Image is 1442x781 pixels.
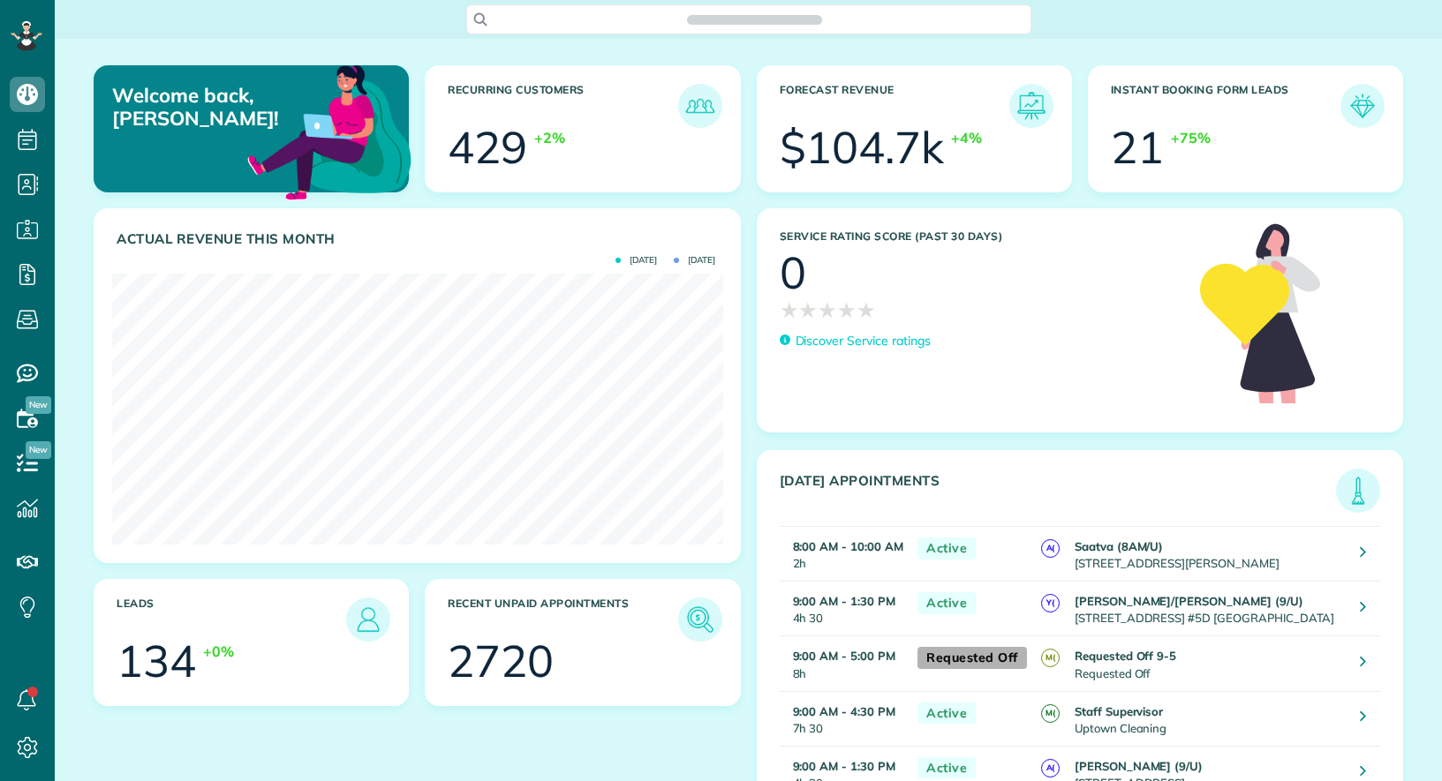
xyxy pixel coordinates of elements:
p: Welcome back, [PERSON_NAME]! [112,84,307,131]
strong: 8:00 AM - 10:00 AM [793,539,903,553]
a: Discover Service ratings [780,332,931,350]
h3: Leads [117,597,346,642]
img: dashboard_welcome-42a62b7d889689a78055ac9021e634bf52bae3f8056760290aed330b23ab8690.png [244,45,415,216]
td: [STREET_ADDRESS] #5D [GEOGRAPHIC_DATA] [1070,582,1347,636]
td: 4h 30 [780,582,910,636]
div: +2% [534,128,565,148]
span: New [26,441,51,459]
strong: Staff Supervisor [1075,704,1163,718]
span: [DATE] [674,256,715,265]
td: 7h 30 [780,691,910,746]
td: Requested Off [1070,636,1347,691]
div: $104.7k [780,125,945,169]
span: Active [917,537,976,559]
span: Search ZenMaid… [705,11,804,28]
span: ★ [780,295,799,326]
td: [STREET_ADDRESS][PERSON_NAME] [1070,527,1347,582]
img: icon_unpaid_appointments-47b8ce3997adf2238b356f14209ab4cced10bd1f174958f3ca8f1d0dd7fffeee.png [683,602,718,637]
h3: Actual Revenue this month [117,231,722,247]
span: ★ [818,295,837,326]
img: icon_recurring_customers-cf858462ba22bcd05b5a5880d41d6543d210077de5bb9ebc9590e49fd87d84ed.png [683,88,718,124]
span: ★ [857,295,876,326]
img: icon_forecast_revenue-8c13a41c7ed35a8dcfafea3cbb826a0462acb37728057bba2d056411b612bbbe.png [1014,88,1049,124]
span: Y( [1041,594,1060,612]
strong: [PERSON_NAME]/[PERSON_NAME] (9/U) [1075,594,1303,608]
span: A( [1041,759,1060,777]
div: +0% [203,642,234,662]
span: Active [917,757,976,779]
h3: [DATE] Appointments [780,473,1337,513]
img: icon_todays_appointments-901f7ab196bb0bea1936b74009e4eb5ffbc2d2711fa7634e0d609ed5ef32b18b.png [1340,473,1376,508]
strong: 9:00 AM - 5:00 PM [793,649,895,663]
h3: Recurring Customers [448,84,677,128]
span: ★ [798,295,818,326]
span: New [26,396,51,414]
strong: [PERSON_NAME] (9/U) [1075,759,1203,773]
img: icon_leads-1bed01f49abd5b7fead27621c3d59655bb73ed531f8eeb49469d10e621d6b896.png [351,602,386,637]
strong: Requested Off 9-5 [1075,649,1176,663]
div: 2720 [448,639,554,683]
span: Requested Off [917,647,1027,669]
img: icon_form_leads-04211a6a04a5b2264e4ee56bc0799ec3eb69b7e499cbb523a139df1d13a81ae0.png [1345,88,1380,124]
span: A( [1041,539,1060,558]
strong: 9:00 AM - 4:30 PM [793,704,895,718]
h3: Instant Booking Form Leads [1111,84,1340,128]
span: M( [1041,704,1060,723]
div: 134 [117,639,196,683]
td: Uptown Cleaning [1070,691,1347,746]
td: 8h [780,636,910,691]
strong: Saatva (8AM/U) [1075,539,1163,553]
span: Active [917,592,976,614]
div: +75% [1171,128,1211,148]
strong: 9:00 AM - 1:30 PM [793,594,895,608]
td: 2h [780,527,910,582]
div: 0 [780,251,806,295]
h3: Forecast Revenue [780,84,1009,128]
span: M( [1041,649,1060,667]
h3: Service Rating score (past 30 days) [780,230,1183,243]
h3: Recent unpaid appointments [448,597,677,642]
div: 429 [448,125,527,169]
p: Discover Service ratings [796,332,931,350]
div: 21 [1111,125,1164,169]
span: ★ [837,295,857,326]
span: [DATE] [615,256,657,265]
div: +4% [951,128,982,148]
strong: 9:00 AM - 1:30 PM [793,759,895,773]
span: Active [917,702,976,725]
